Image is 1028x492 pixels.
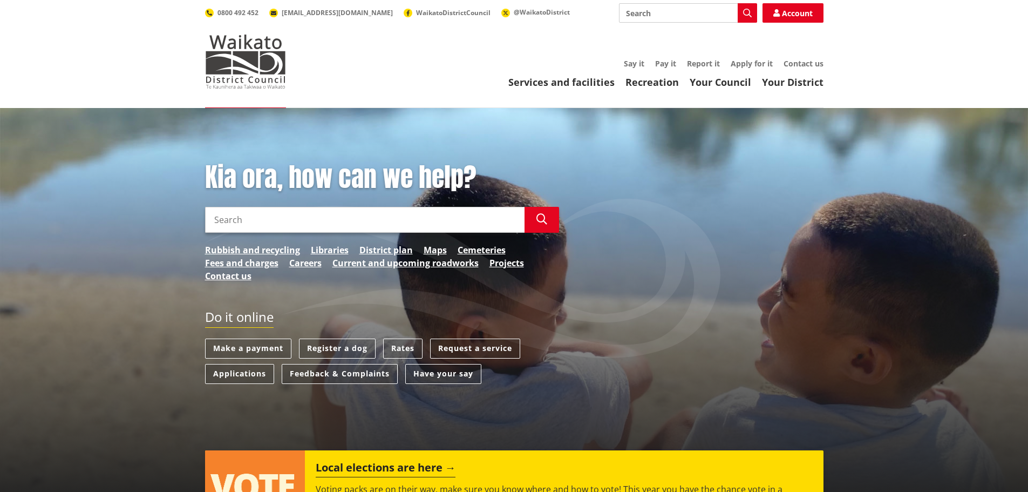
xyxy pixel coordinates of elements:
[424,244,447,257] a: Maps
[205,269,251,282] a: Contact us
[205,309,274,328] h2: Do it online
[619,3,757,23] input: Search input
[655,58,676,69] a: Pay it
[205,339,291,359] a: Make a payment
[405,364,481,384] a: Have your say
[282,8,393,17] span: [EMAIL_ADDRESS][DOMAIN_NAME]
[332,257,479,269] a: Current and upcoming roadworks
[299,339,376,359] a: Register a dog
[501,8,570,17] a: @WaikatoDistrict
[430,339,520,359] a: Request a service
[316,461,455,477] h2: Local elections are here
[458,244,506,257] a: Cemeteries
[404,8,491,17] a: WaikatoDistrictCouncil
[383,339,423,359] a: Rates
[311,244,349,257] a: Libraries
[762,76,823,89] a: Your District
[489,257,524,269] a: Projects
[763,3,823,23] a: Account
[205,35,286,89] img: Waikato District Council - Te Kaunihera aa Takiwaa o Waikato
[205,162,559,193] h1: Kia ora, how can we help?
[205,257,278,269] a: Fees and charges
[784,58,823,69] a: Contact us
[205,8,258,17] a: 0800 492 452
[205,364,274,384] a: Applications
[359,244,413,257] a: District plan
[690,76,751,89] a: Your Council
[514,8,570,17] span: @WaikatoDistrict
[731,58,773,69] a: Apply for it
[269,8,393,17] a: [EMAIL_ADDRESS][DOMAIN_NAME]
[217,8,258,17] span: 0800 492 452
[289,257,322,269] a: Careers
[625,76,679,89] a: Recreation
[205,244,300,257] a: Rubbish and recycling
[624,58,644,69] a: Say it
[687,58,720,69] a: Report it
[205,207,525,233] input: Search input
[416,8,491,17] span: WaikatoDistrictCouncil
[282,364,398,384] a: Feedback & Complaints
[508,76,615,89] a: Services and facilities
